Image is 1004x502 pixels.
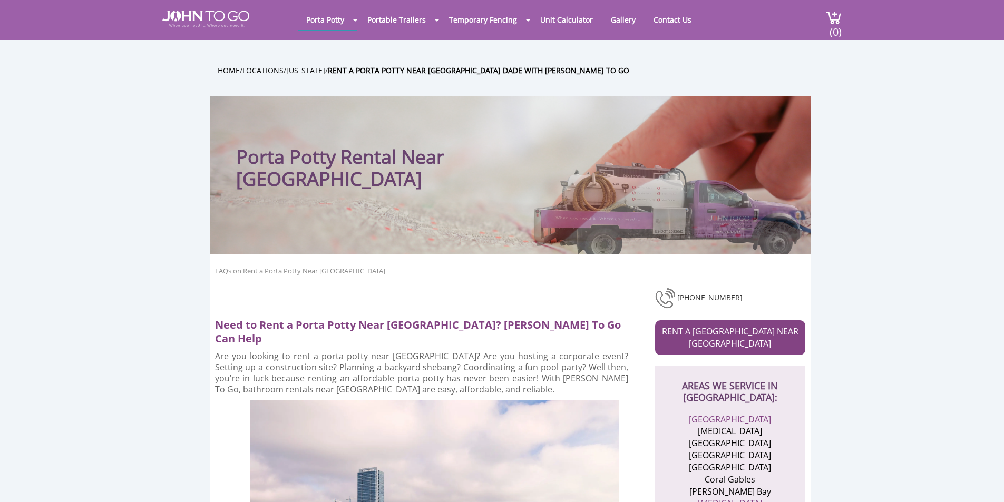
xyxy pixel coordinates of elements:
a: [US_STATE] [286,65,325,75]
img: JOHN to go [162,11,249,27]
a: Temporary Fencing [441,9,525,30]
a: FAQs on Rent a Porta Potty Near [GEOGRAPHIC_DATA] [215,266,385,276]
h1: Porta Potty Rental Near [GEOGRAPHIC_DATA] [236,117,576,190]
h2: AREAS WE SERVICE IN [GEOGRAPHIC_DATA]: [666,366,795,403]
li: [MEDICAL_DATA][GEOGRAPHIC_DATA] [679,425,782,449]
a: RENT A [GEOGRAPHIC_DATA] NEAR [GEOGRAPHIC_DATA] [655,320,805,355]
a: Portable Trailers [359,9,434,30]
a: Home [218,65,240,75]
a: Locations [242,65,284,75]
h2: Need to Rent a Porta Potty Near [GEOGRAPHIC_DATA]? [PERSON_NAME] To Go Can Help [215,313,638,346]
a: Rent a Porta Potty Near [GEOGRAPHIC_DATA] Dade With [PERSON_NAME] To Go [328,65,629,75]
p: Are you looking to rent a porta potty near [GEOGRAPHIC_DATA]? Are you hosting a corporate event? ... [215,351,629,395]
a: Porta Potty [298,9,352,30]
div: [PHONE_NUMBER] [655,287,805,310]
a: Contact Us [646,9,699,30]
img: phone-number [655,287,677,310]
li: [GEOGRAPHIC_DATA] [679,449,782,461]
a: Unit Calculator [532,9,601,30]
a: Gallery [603,9,644,30]
img: Truck [521,156,805,254]
li: [GEOGRAPHIC_DATA] [679,461,782,474]
a: [GEOGRAPHIC_DATA] [689,414,771,425]
ul: / / / [218,64,818,76]
span: (0) [829,16,842,39]
img: cart a [826,11,842,25]
li: [PERSON_NAME] Bay [679,486,782,498]
li: Coral Gables [679,474,782,486]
